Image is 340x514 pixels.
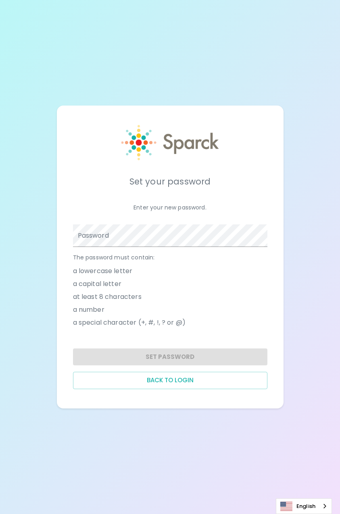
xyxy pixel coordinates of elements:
span: a special character (+, #, !, ? or @) [73,318,186,327]
h5: Set your password [73,176,267,187]
button: Back to login [73,372,267,389]
span: a lowercase letter [73,266,133,276]
p: Enter your new password. [73,203,267,211]
span: a capital letter [73,279,121,289]
p: The password must contain: [73,253,267,261]
img: Sparck logo [121,125,219,160]
div: Language [276,498,332,514]
aside: Language selected: English [276,498,332,514]
a: English [276,499,332,514]
span: a number [73,305,104,315]
span: at least 8 characters [73,292,142,302]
